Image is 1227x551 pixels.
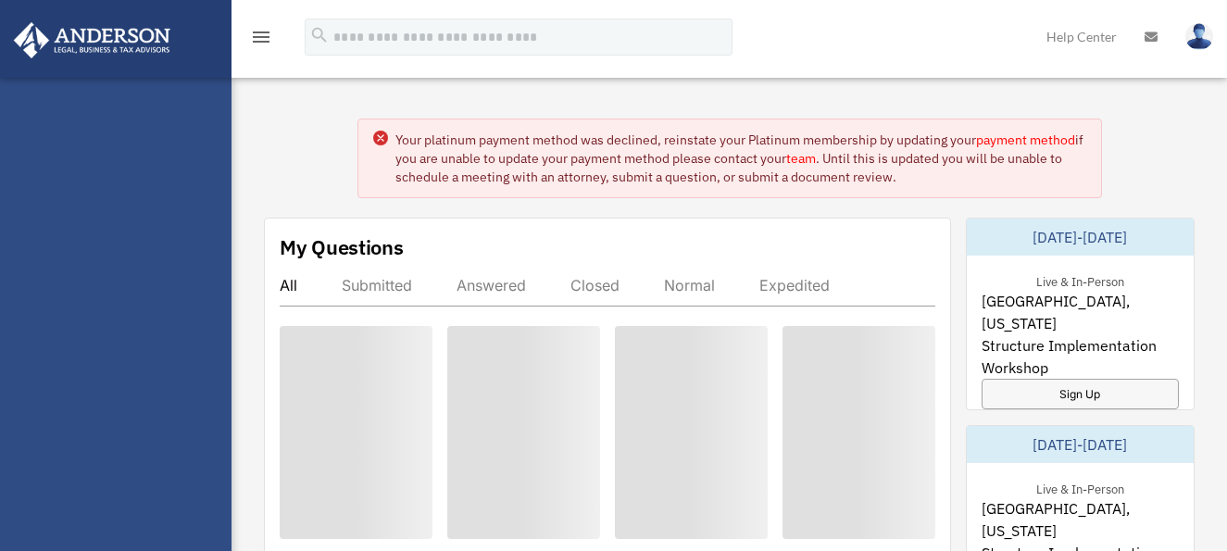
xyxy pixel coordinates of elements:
[570,276,620,294] div: Closed
[1185,23,1213,50] img: User Pic
[664,276,715,294] div: Normal
[976,131,1075,148] a: payment method
[280,233,404,261] div: My Questions
[250,32,272,48] a: menu
[967,219,1194,256] div: [DATE]-[DATE]
[1021,478,1139,497] div: Live & In-Person
[759,276,830,294] div: Expedited
[457,276,526,294] div: Answered
[395,131,1086,186] div: Your platinum payment method was declined, reinstate your Platinum membership by updating your if...
[982,497,1179,542] span: [GEOGRAPHIC_DATA], [US_STATE]
[250,26,272,48] i: menu
[280,276,297,294] div: All
[982,379,1179,409] a: Sign Up
[342,276,412,294] div: Submitted
[8,22,176,58] img: Anderson Advisors Platinum Portal
[1021,270,1139,290] div: Live & In-Person
[982,334,1179,379] span: Structure Implementation Workshop
[967,426,1194,463] div: [DATE]-[DATE]
[786,150,816,167] a: team
[309,25,330,45] i: search
[982,290,1179,334] span: [GEOGRAPHIC_DATA], [US_STATE]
